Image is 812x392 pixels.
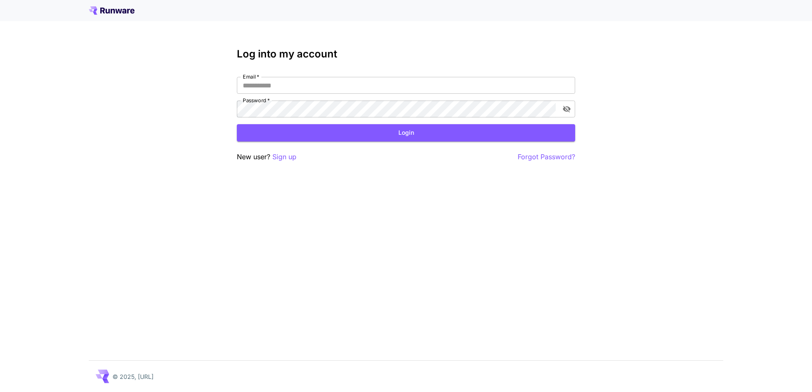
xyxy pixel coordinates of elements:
[237,152,296,162] p: New user?
[518,152,575,162] button: Forgot Password?
[112,372,154,381] p: © 2025, [URL]
[559,101,574,117] button: toggle password visibility
[237,124,575,142] button: Login
[272,152,296,162] button: Sign up
[237,48,575,60] h3: Log into my account
[243,73,259,80] label: Email
[243,97,270,104] label: Password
